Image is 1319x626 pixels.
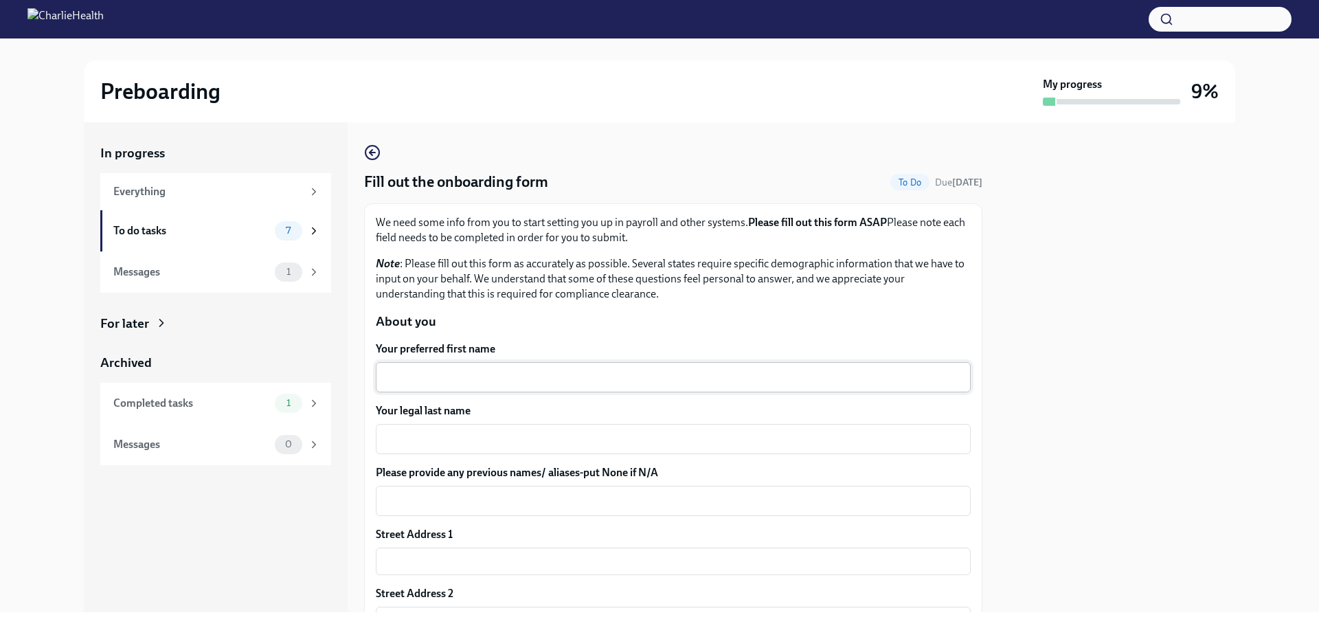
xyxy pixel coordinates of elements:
span: 0 [277,439,300,449]
p: : Please fill out this form as accurately as possible. Several states require specific demographi... [376,256,971,302]
span: To Do [890,177,929,188]
a: Everything [100,173,331,210]
a: In progress [100,144,331,162]
div: For later [100,315,149,333]
span: August 30th, 2025 09:00 [935,176,982,189]
label: Street Address 1 [376,527,453,542]
h4: Fill out the onboarding form [364,172,548,192]
a: Completed tasks1 [100,383,331,424]
label: Your legal last name [376,403,971,418]
a: Messages1 [100,251,331,293]
span: 7 [278,225,299,236]
h2: Preboarding [100,78,221,105]
a: To do tasks7 [100,210,331,251]
a: Messages0 [100,424,331,465]
label: Street Address 2 [376,586,453,601]
strong: My progress [1043,77,1102,92]
label: Your preferred first name [376,342,971,357]
span: 1 [278,267,299,277]
h3: 9% [1191,79,1219,104]
img: CharlieHealth [27,8,104,30]
a: For later [100,315,331,333]
strong: Note [376,257,400,270]
span: Due [935,177,982,188]
p: We need some info from you to start setting you up in payroll and other systems. Please note each... [376,215,971,245]
a: Archived [100,354,331,372]
p: About you [376,313,971,331]
div: Everything [113,184,302,199]
strong: Please fill out this form ASAP [748,216,887,229]
strong: [DATE] [952,177,982,188]
div: Completed tasks [113,396,269,411]
label: Please provide any previous names/ aliases-put None if N/A [376,465,971,480]
span: 1 [278,398,299,408]
div: To do tasks [113,223,269,238]
div: Messages [113,265,269,280]
div: Messages [113,437,269,452]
